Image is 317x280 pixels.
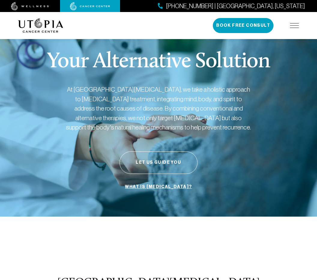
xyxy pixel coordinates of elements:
img: cancer center [70,2,110,11]
img: icon-hamburger [290,23,299,28]
span: [PHONE_NUMBER] | [GEOGRAPHIC_DATA], [US_STATE] [166,2,305,11]
img: logo [18,18,63,33]
a: What is [MEDICAL_DATA]? [123,181,193,193]
img: wellness [11,2,49,11]
button: Book Free Consult [213,18,273,33]
p: Your Alternative Solution [47,51,270,73]
p: At [GEOGRAPHIC_DATA][MEDICAL_DATA], we take a holistic approach to [MEDICAL_DATA] treatment, inte... [65,85,252,132]
button: Let Us Guide You [119,151,198,174]
a: [PHONE_NUMBER] | [GEOGRAPHIC_DATA], [US_STATE] [158,2,305,11]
